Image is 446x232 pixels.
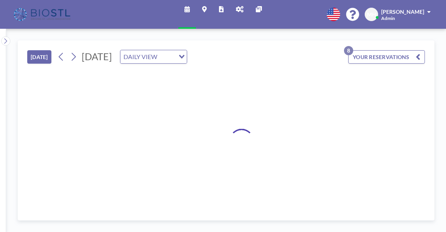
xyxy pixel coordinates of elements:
span: Admin [381,15,395,21]
span: [PERSON_NAME] [381,8,424,15]
span: [DATE] [82,51,112,62]
span: DAILY VIEW [122,52,159,62]
input: Search for option [160,52,174,62]
img: organization-logo [12,7,73,22]
button: [DATE] [27,50,51,64]
p: 8 [344,46,353,55]
div: Search for option [120,50,187,63]
button: YOUR RESERVATIONS8 [348,50,425,64]
span: MH [367,11,376,18]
